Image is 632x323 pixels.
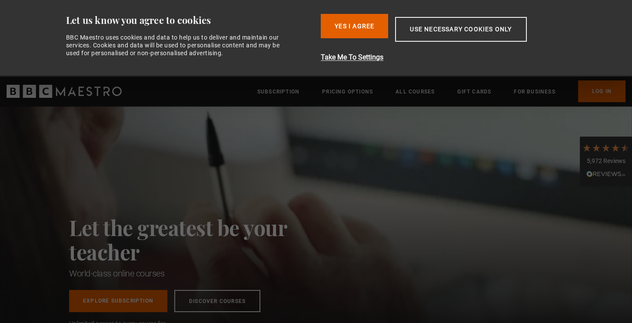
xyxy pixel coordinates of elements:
a: Subscription [257,87,299,96]
button: Use necessary cookies only [395,17,526,42]
a: Gift Cards [457,87,491,96]
div: 5,972 ReviewsRead All Reviews [580,137,632,187]
h2: Let the greatest be your teacher [69,215,326,264]
button: Take Me To Settings [321,52,572,63]
div: BBC Maestro uses cookies and data to help us to deliver and maintain our services. Cookies and da... [66,33,289,57]
button: Yes I Agree [321,14,388,38]
img: REVIEWS.io [586,171,625,177]
svg: BBC Maestro [7,85,122,98]
div: Let us know you agree to cookies [66,14,314,27]
nav: Primary [257,80,625,102]
div: 4.7 Stars [582,143,630,153]
div: Read All Reviews [582,170,630,180]
h1: World-class online courses [69,267,326,280]
a: All Courses [396,87,435,96]
a: For business [514,87,555,96]
div: 5,972 Reviews [582,157,630,166]
a: Pricing Options [322,87,373,96]
a: Log In [578,80,625,102]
